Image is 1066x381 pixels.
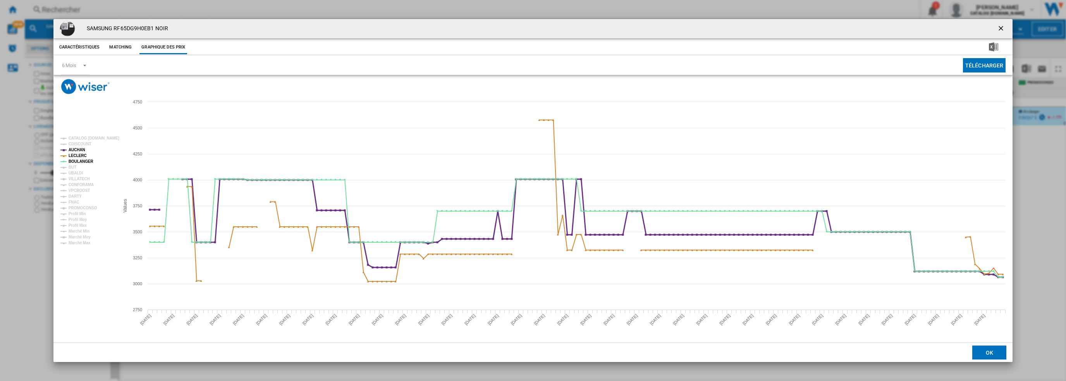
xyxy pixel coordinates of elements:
tspan: [DATE] [440,313,453,326]
button: Télécharger au format Excel [977,40,1011,54]
tspan: [DATE] [718,313,731,326]
tspan: PROMOCONSO [69,206,97,210]
tspan: [DATE] [417,313,430,326]
md-dialog: Product popup [53,19,1013,362]
div: 6 Mois [62,62,76,68]
tspan: [DATE] [602,313,615,326]
tspan: [DATE] [626,313,638,326]
tspan: 4250 [133,152,142,156]
tspan: [DATE] [579,313,592,326]
tspan: 3500 [133,229,142,234]
tspan: Profil Min [69,212,86,216]
tspan: [DATE] [533,313,546,326]
tspan: [DATE] [927,313,940,326]
img: 8806095492353_h_f_l_0 [60,21,75,36]
tspan: [DATE] [857,313,870,326]
tspan: FNAC [69,200,79,204]
tspan: 4000 [133,178,142,182]
tspan: [DATE] [139,313,152,326]
tspan: Marché Min [69,229,89,233]
tspan: UBALDI [69,171,83,175]
tspan: [DATE] [208,313,221,326]
tspan: [DATE] [325,313,337,326]
tspan: 4500 [133,126,142,130]
tspan: [DATE] [162,313,175,326]
tspan: [DATE] [255,313,268,326]
tspan: 2750 [133,307,142,312]
tspan: VILLATECH [69,177,89,181]
tspan: Marché Max [69,241,91,245]
tspan: [DATE] [394,313,407,326]
button: Graphique des prix [139,40,187,54]
button: Caractéristiques [57,40,102,54]
tspan: [DATE] [186,313,198,326]
tspan: [DATE] [741,313,754,326]
tspan: [DATE] [834,313,847,326]
tspan: [DATE] [510,313,523,326]
tspan: Values [122,199,127,213]
tspan: Profil Max [69,223,87,228]
tspan: Marché Moy [69,235,91,239]
tspan: [DATE] [232,313,244,326]
button: Matching [103,40,138,54]
tspan: LECLERC [69,153,87,158]
tspan: [DATE] [672,313,685,326]
tspan: [DATE] [973,313,986,326]
tspan: CATALOG [DOMAIN_NAME] [69,136,119,140]
ng-md-icon: getI18NText('BUTTONS.CLOSE_DIALOG') [997,24,1006,34]
tspan: [DATE] [556,313,569,326]
tspan: DARTY [69,194,82,198]
tspan: 3750 [133,203,142,208]
tspan: [DATE] [950,313,963,326]
tspan: Profil Moy [69,217,87,222]
tspan: [DATE] [904,313,916,326]
tspan: [DATE] [371,313,383,326]
h4: SAMSUNG RF65DG9H0EB1 NOIR [83,25,168,33]
button: getI18NText('BUTTONS.CLOSE_DIALOG') [994,21,1009,36]
tspan: 3000 [133,281,142,286]
tspan: [DATE] [765,313,777,326]
tspan: AUCHAN [69,148,85,152]
tspan: 4750 [133,100,142,104]
img: logo_wiser_300x94.png [61,79,110,94]
tspan: [DATE] [695,313,708,326]
tspan: [DATE] [278,313,291,326]
button: OK [972,345,1006,359]
tspan: [DATE] [880,313,893,326]
button: Télécharger [963,58,1006,72]
tspan: CONFORAMA [69,183,94,187]
tspan: [DATE] [463,313,476,326]
tspan: [DATE] [301,313,314,326]
tspan: [DATE] [487,313,499,326]
tspan: CDISCOUNT [69,142,91,146]
tspan: BOULANGER [69,159,93,164]
img: excel-24x24.png [989,42,998,52]
tspan: 3250 [133,255,142,260]
tspan: [DATE] [347,313,360,326]
tspan: VPCBOOST [69,188,90,193]
tspan: BUT [69,165,76,169]
tspan: [DATE] [811,313,824,326]
tspan: [DATE] [788,313,801,326]
tspan: [DATE] [649,313,662,326]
